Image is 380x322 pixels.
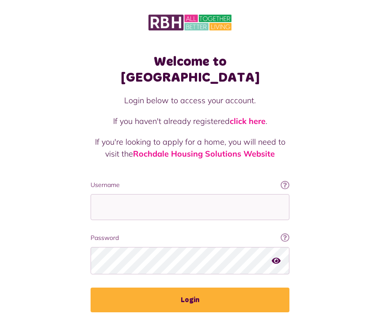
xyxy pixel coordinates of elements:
[91,54,289,86] h1: Welcome to [GEOGRAPHIC_DATA]
[91,136,289,160] p: If you're looking to apply for a home, you will need to visit the
[91,233,289,243] label: Password
[148,13,232,32] img: MyRBH
[91,115,289,127] p: If you haven't already registered .
[91,94,289,106] p: Login below to access your account.
[133,149,275,159] a: Rochdale Housing Solutions Website
[91,180,289,190] label: Username
[91,288,289,312] button: Login
[230,116,266,126] a: click here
